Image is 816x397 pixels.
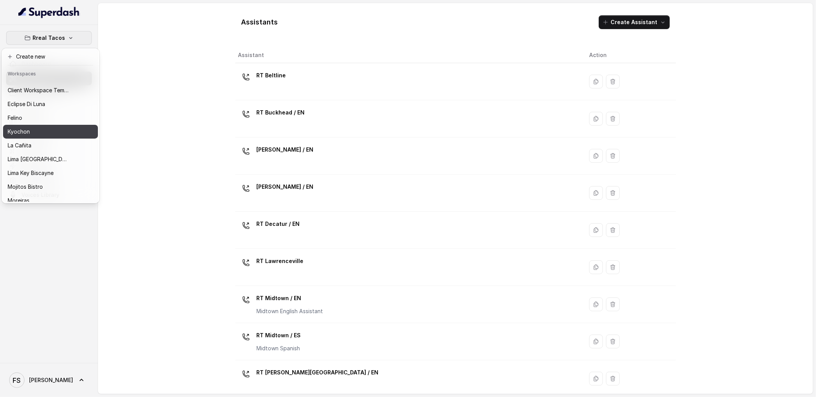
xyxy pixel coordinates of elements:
button: Rreal Tacos [6,31,92,45]
p: Kyochon [8,127,30,136]
p: Lima Key Biscayne [8,168,54,178]
button: Create new [3,50,98,64]
p: Mojitos Bistro [8,182,43,191]
p: Lima [GEOGRAPHIC_DATA] [8,155,69,164]
p: Eclipse Di Luna [8,100,45,109]
p: Client Workspace Template [8,86,69,95]
header: Workspaces [3,67,98,79]
p: La Cañita [8,141,31,150]
p: Felino [8,113,22,123]
div: Rreal Tacos [2,48,99,203]
p: Moreiras [8,196,29,205]
p: Rreal Tacos [33,33,65,42]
